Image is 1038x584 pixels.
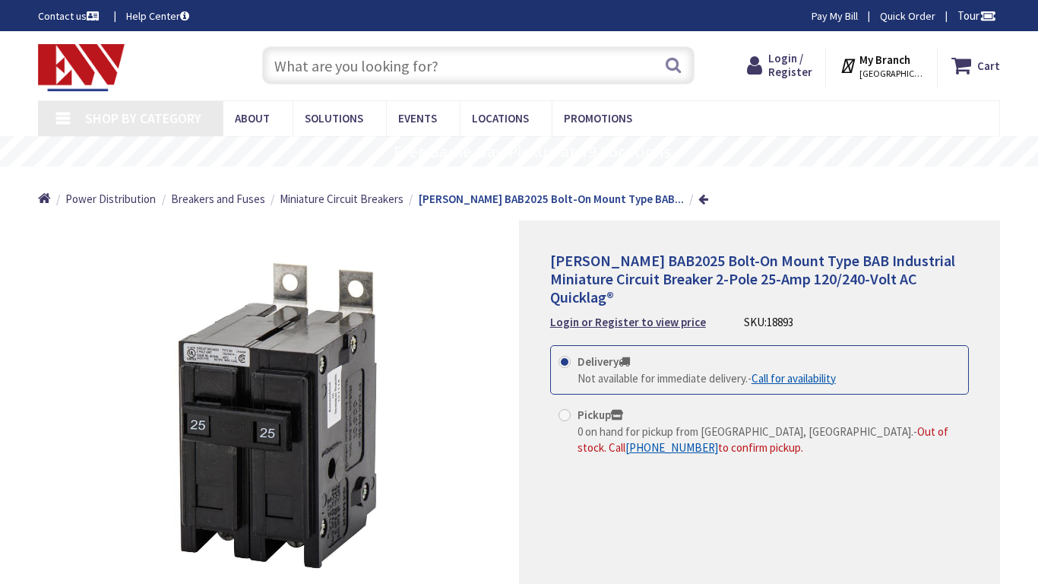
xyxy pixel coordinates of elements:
[957,8,996,23] span: Tour
[38,8,102,24] a: Contact us
[280,192,403,206] span: Miniature Circuit Breakers
[280,191,403,207] a: Miniature Circuit Breakers
[262,46,695,84] input: What are you looking for?
[126,8,189,24] a: Help Center
[578,424,960,456] div: -
[977,52,1000,79] strong: Cart
[65,191,156,207] a: Power Distribution
[398,111,437,125] span: Events
[171,192,265,206] span: Breakers and Fuses
[116,249,442,576] img: Eaton BAB2025 Bolt-On Mount Type BAB Industrial Miniature Circuit Breaker 2-Pole 25-Amp 120/240-V...
[951,52,1000,79] a: Cart
[305,111,363,125] span: Solutions
[38,44,125,91] img: Electrical Wholesalers, Inc.
[767,315,793,329] span: 18893
[564,111,632,125] span: Promotions
[472,111,529,125] span: Locations
[625,440,718,455] a: [PHONE_NUMBER]
[578,354,630,369] strong: Delivery
[812,8,858,24] a: Pay My Bill
[747,52,812,79] a: Login / Register
[768,51,812,79] span: Login / Register
[65,192,156,206] span: Power Distribution
[859,52,910,67] strong: My Branch
[578,408,623,422] strong: Pickup
[744,314,793,330] div: SKU:
[550,251,955,306] span: [PERSON_NAME] BAB2025 Bolt-On Mount Type BAB Industrial Miniature Circuit Breaker 2-Pole 25-Amp 1...
[880,8,935,24] a: Quick Order
[394,144,672,160] rs-layer: Free Same Day Pickup at 19 Locations
[578,371,748,386] span: Not available for immediate delivery.
[840,52,924,79] div: My Branch [GEOGRAPHIC_DATA], [GEOGRAPHIC_DATA]
[752,370,836,386] a: Call for availability
[85,109,201,127] span: Shop By Category
[419,192,684,206] strong: [PERSON_NAME] BAB2025 Bolt-On Mount Type BAB...
[859,68,924,80] span: [GEOGRAPHIC_DATA], [GEOGRAPHIC_DATA]
[550,315,706,329] strong: Login or Register to view price
[235,111,270,125] span: About
[578,370,836,386] div: -
[171,191,265,207] a: Breakers and Fuses
[550,314,706,330] a: Login or Register to view price
[578,424,913,439] span: 0 on hand for pickup from [GEOGRAPHIC_DATA], [GEOGRAPHIC_DATA].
